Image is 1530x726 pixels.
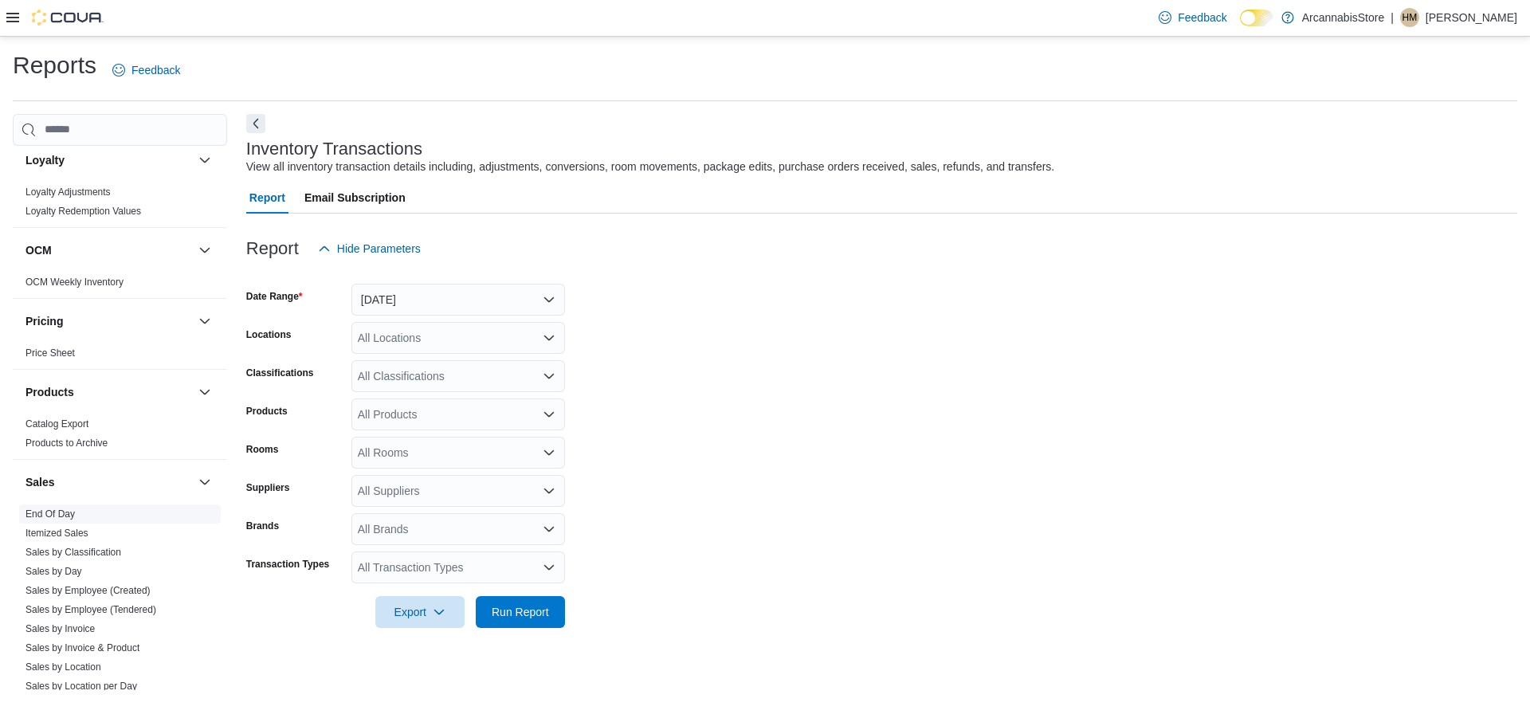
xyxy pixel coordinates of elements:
[25,186,111,198] a: Loyalty Adjustments
[25,438,108,449] a: Products to Archive
[246,481,290,494] label: Suppliers
[13,343,227,369] div: Pricing
[312,233,427,265] button: Hide Parameters
[543,408,555,421] button: Open list of options
[25,313,63,329] h3: Pricing
[13,273,227,298] div: OCM
[246,139,422,159] h3: Inventory Transactions
[195,241,214,260] button: OCM
[13,182,227,227] div: Loyalty
[25,604,156,615] a: Sales by Employee (Tendered)
[337,241,421,257] span: Hide Parameters
[543,446,555,459] button: Open list of options
[476,596,565,628] button: Run Report
[543,332,555,344] button: Open list of options
[25,152,192,168] button: Loyalty
[246,405,288,418] label: Products
[1302,8,1385,27] p: ArcannabisStore
[25,623,95,634] a: Sales by Invoice
[106,54,186,86] a: Feedback
[246,520,279,532] label: Brands
[246,443,279,456] label: Rooms
[131,62,180,78] span: Feedback
[25,152,65,168] h3: Loyalty
[25,474,192,490] button: Sales
[246,290,303,303] label: Date Range
[246,558,329,571] label: Transaction Types
[25,528,88,539] a: Itemized Sales
[25,206,141,217] a: Loyalty Redemption Values
[246,367,314,379] label: Classifications
[1391,8,1394,27] p: |
[1152,2,1233,33] a: Feedback
[13,414,227,459] div: Products
[246,114,265,133] button: Next
[25,508,75,520] a: End Of Day
[25,277,124,288] a: OCM Weekly Inventory
[375,596,465,628] button: Export
[25,681,137,692] a: Sales by Location per Day
[25,584,151,597] span: Sales by Employee (Created)
[195,473,214,492] button: Sales
[13,49,96,81] h1: Reports
[543,370,555,383] button: Open list of options
[25,661,101,673] span: Sales by Location
[25,242,192,258] button: OCM
[1178,10,1226,26] span: Feedback
[25,642,139,653] a: Sales by Invoice & Product
[1240,10,1273,26] input: Dark Mode
[249,182,285,214] span: Report
[543,485,555,497] button: Open list of options
[25,585,151,596] a: Sales by Employee (Created)
[543,523,555,536] button: Open list of options
[25,680,137,693] span: Sales by Location per Day
[1426,8,1517,27] p: [PERSON_NAME]
[25,418,88,430] span: Catalog Export
[304,182,406,214] span: Email Subscription
[25,384,192,400] button: Products
[25,313,192,329] button: Pricing
[25,622,95,635] span: Sales by Invoice
[25,242,52,258] h3: OCM
[25,547,121,558] a: Sales by Classification
[246,328,292,341] label: Locations
[246,239,299,258] h3: Report
[25,603,156,616] span: Sales by Employee (Tendered)
[25,474,55,490] h3: Sales
[25,437,108,449] span: Products to Archive
[195,312,214,331] button: Pricing
[1402,8,1418,27] span: HM
[195,151,214,170] button: Loyalty
[25,205,141,218] span: Loyalty Redemption Values
[25,661,101,673] a: Sales by Location
[25,565,82,578] span: Sales by Day
[25,347,75,359] span: Price Sheet
[25,347,75,359] a: Price Sheet
[492,604,549,620] span: Run Report
[385,596,455,628] span: Export
[195,383,214,402] button: Products
[25,566,82,577] a: Sales by Day
[25,508,75,520] span: End Of Day
[25,384,74,400] h3: Products
[25,642,139,654] span: Sales by Invoice & Product
[1400,8,1419,27] div: Henrique Merzari
[543,561,555,574] button: Open list of options
[351,284,565,316] button: [DATE]
[25,418,88,430] a: Catalog Export
[32,10,104,26] img: Cova
[246,159,1054,175] div: View all inventory transaction details including, adjustments, conversions, room movements, packa...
